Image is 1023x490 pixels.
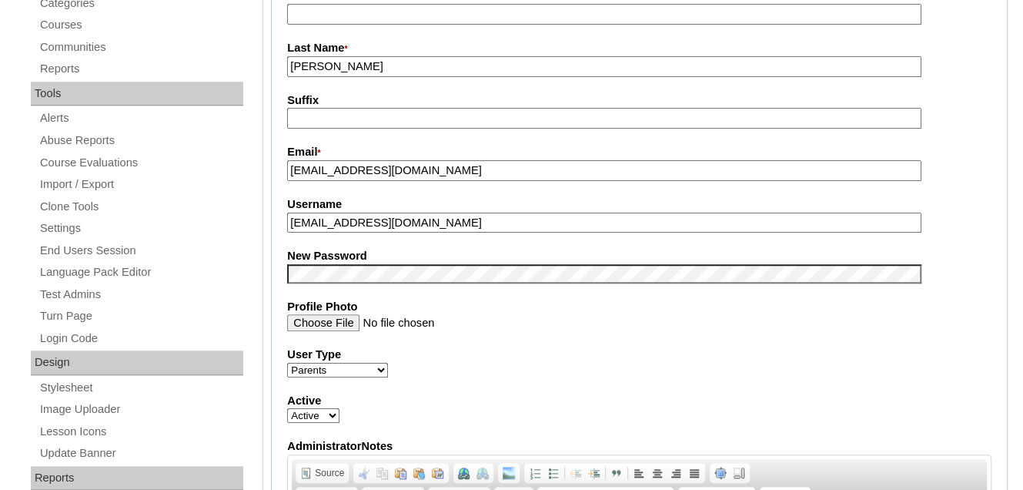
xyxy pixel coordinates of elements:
[392,465,410,482] a: Paste
[730,465,748,482] a: Show Blocks
[685,465,704,482] a: Justify
[38,219,243,238] a: Settings
[38,329,243,348] a: Login Code
[38,153,243,173] a: Course Evaluations
[38,400,243,419] a: Image Uploader
[473,465,492,482] a: Unlink
[711,465,730,482] a: Maximize
[607,465,626,482] a: Block Quote
[313,467,344,479] span: Source
[500,465,518,482] a: Add Image
[373,465,392,482] a: Copy
[38,59,243,79] a: Reports
[526,465,544,482] a: Insert/Remove Numbered List
[297,465,347,482] a: Source
[585,465,603,482] a: Increase Indent
[287,299,991,315] label: Profile Photo
[287,347,991,363] label: User Type
[31,82,243,106] div: Tools
[667,465,685,482] a: Align Right
[38,285,243,304] a: Test Admins
[410,465,429,482] a: Paste as plain text
[38,15,243,35] a: Courses
[287,248,991,264] label: New Password
[38,109,243,128] a: Alerts
[38,307,243,326] a: Turn Page
[287,393,991,409] label: Active
[355,465,373,482] a: Cut
[38,422,243,441] a: Lesson Icons
[38,263,243,282] a: Language Pack Editor
[38,131,243,150] a: Abuse Reports
[38,444,243,463] a: Update Banner
[31,351,243,375] div: Design
[630,465,648,482] a: Align Left
[429,465,447,482] a: Paste from Word
[287,196,991,213] label: Username
[544,465,563,482] a: Insert/Remove Bulleted List
[287,144,991,161] label: Email
[287,438,991,455] label: AdministratorNotes
[38,175,243,194] a: Import / Export
[567,465,585,482] a: Decrease Indent
[38,38,243,57] a: Communities
[287,40,991,57] label: Last Name
[38,378,243,398] a: Stylesheet
[648,465,667,482] a: Center
[287,92,991,109] label: Suffix
[38,197,243,216] a: Clone Tools
[38,241,243,260] a: End Users Session
[455,465,473,482] a: Link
